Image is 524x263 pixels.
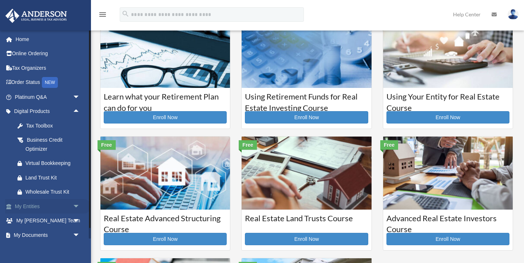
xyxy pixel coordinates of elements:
[104,213,227,231] h3: Real Estate Advanced Structuring Course
[42,77,58,88] div: NEW
[25,121,82,130] div: Tax Toolbox
[10,170,91,185] a: Land Trust Kit
[5,228,91,242] a: My Documentsarrow_drop_down
[10,118,91,133] a: Tax Toolbox
[25,159,82,168] div: Virtual Bookkeeping
[386,91,509,109] h3: Using Your Entity for Real Estate Course
[10,156,91,171] a: Virtual Bookkeeping
[25,173,82,182] div: Land Trust Kit
[73,228,87,243] span: arrow_drop_down
[5,90,91,104] a: Platinum Q&Aarrow_drop_down
[5,199,91,214] a: My Entitiesarrow_drop_down
[122,10,130,18] i: search
[5,214,91,228] a: My [PERSON_NAME] Teamarrow_drop_down
[386,213,509,231] h3: Advanced Real Estate Investors Course
[73,90,87,105] span: arrow_drop_down
[98,140,116,150] div: Free
[104,233,227,245] a: Enroll Now
[25,135,82,153] div: Business Credit Optimizer
[245,91,368,109] h3: Using Retirement Funds for Real Estate Investing Course
[10,185,91,199] a: Wholesale Trust Kit
[239,140,257,150] div: Free
[386,233,509,245] a: Enroll Now
[386,111,509,124] a: Enroll Now
[5,46,91,61] a: Online Ordering
[380,140,398,150] div: Free
[25,187,82,197] div: Wholesale Trust Kit
[5,32,91,46] a: Home
[104,111,227,124] a: Enroll Now
[508,9,519,20] img: User Pic
[73,104,87,119] span: arrow_drop_up
[245,213,368,231] h3: Real Estate Land Trusts Course
[73,199,87,214] span: arrow_drop_down
[245,233,368,245] a: Enroll Now
[10,133,91,156] a: Business Credit Optimizer
[3,9,69,23] img: Anderson Advisors Platinum Portal
[5,61,91,75] a: Tax Organizers
[5,104,91,119] a: Digital Productsarrow_drop_up
[104,91,227,109] h3: Learn what your Retirement Plan can do for you
[98,13,107,19] a: menu
[98,10,107,19] i: menu
[245,111,368,124] a: Enroll Now
[5,75,91,90] a: Order StatusNEW
[73,214,87,228] span: arrow_drop_down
